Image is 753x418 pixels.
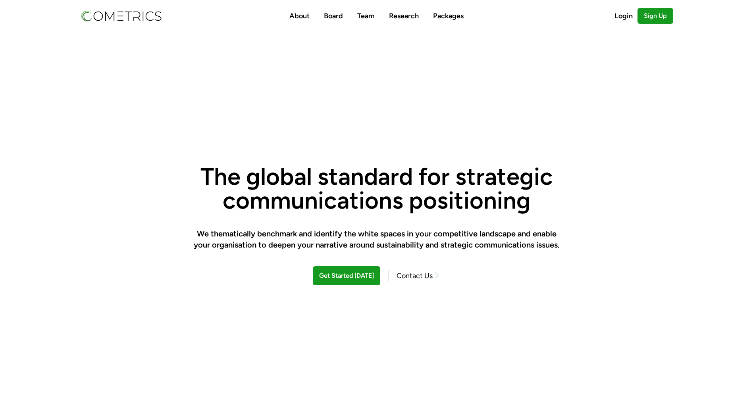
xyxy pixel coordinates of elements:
a: Team [357,12,375,20]
a: Sign Up [637,8,673,24]
a: Research [389,12,419,20]
a: Get Started [DATE] [313,266,380,285]
h1: The global standard for strategic communications positioning [188,164,565,212]
a: Board [324,12,343,20]
h2: We thematically benchmark and identify the white spaces in your competitive landscape and enable ... [188,228,565,250]
a: Login [614,10,637,21]
img: Cometrics [80,9,162,23]
a: Contact Us [388,270,440,281]
a: About [289,12,310,20]
a: Packages [433,12,464,20]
